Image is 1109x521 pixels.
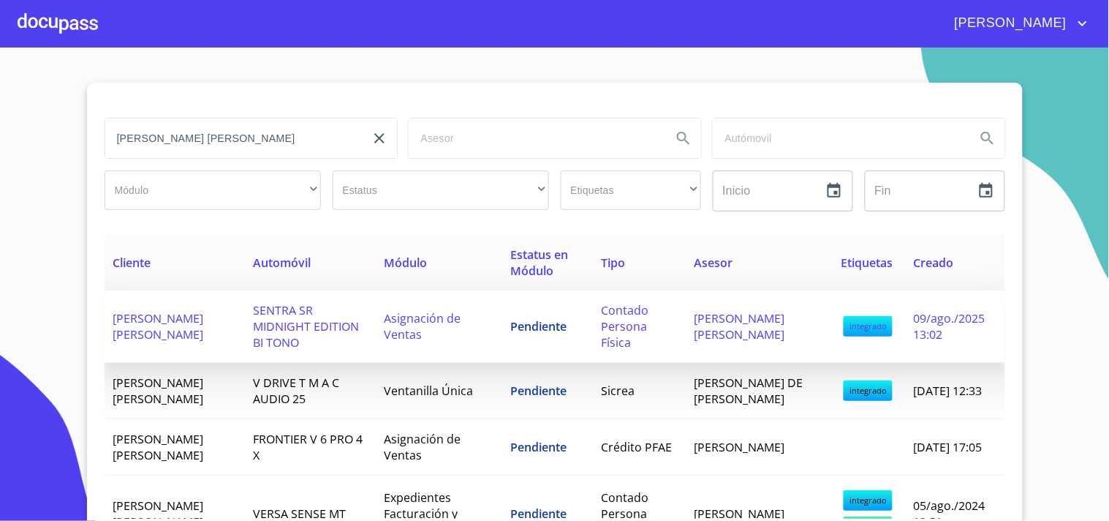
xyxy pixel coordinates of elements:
span: Estatus en Módulo [511,247,569,279]
span: integrado [844,381,893,401]
span: Creado [913,255,953,271]
span: Módulo [384,255,427,271]
span: [PERSON_NAME] [PERSON_NAME] [694,310,785,342]
span: integrado [844,316,893,337]
span: Sicrea [601,383,635,399]
span: Asesor [694,255,733,271]
span: Cliente [113,255,151,271]
span: [PERSON_NAME] DE [PERSON_NAME] [694,375,803,407]
button: Search [970,121,1005,156]
span: [PERSON_NAME] [PERSON_NAME] [113,375,204,407]
span: [DATE] 12:33 [913,383,982,399]
span: Etiquetas [841,255,893,271]
span: V DRIVE T M A C AUDIO 25 [254,375,340,407]
span: Crédito PFAE [601,439,672,455]
button: account of current user [944,12,1091,35]
span: integrado [844,490,893,511]
span: Automóvil [254,255,311,271]
button: Search [666,121,701,156]
input: search [409,119,660,158]
span: Pendiente [511,318,567,334]
div: ​ [561,170,701,210]
span: Contado Persona Física [601,302,648,351]
span: [PERSON_NAME] [694,439,785,455]
input: search [105,119,357,158]
span: Ventanilla Única [384,383,473,399]
div: ​ [333,170,549,210]
span: [PERSON_NAME] [PERSON_NAME] [113,431,204,463]
input: search [713,119,964,158]
span: [PERSON_NAME] [PERSON_NAME] [113,310,204,342]
span: Asignación de Ventas [384,431,461,463]
span: [PERSON_NAME] [944,12,1074,35]
span: Pendiente [511,439,567,455]
span: 09/ago./2025 13:02 [913,310,985,342]
div: ​ [105,170,321,210]
span: [DATE] 17:05 [913,439,982,455]
span: Tipo [601,255,625,271]
span: SENTRA SR MIDNIGHT EDITION BI TONO [254,302,360,351]
span: FRONTIER V 6 PRO 4 X [254,431,363,463]
button: clear input [362,121,397,156]
span: Pendiente [511,383,567,399]
span: Asignación de Ventas [384,310,461,342]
